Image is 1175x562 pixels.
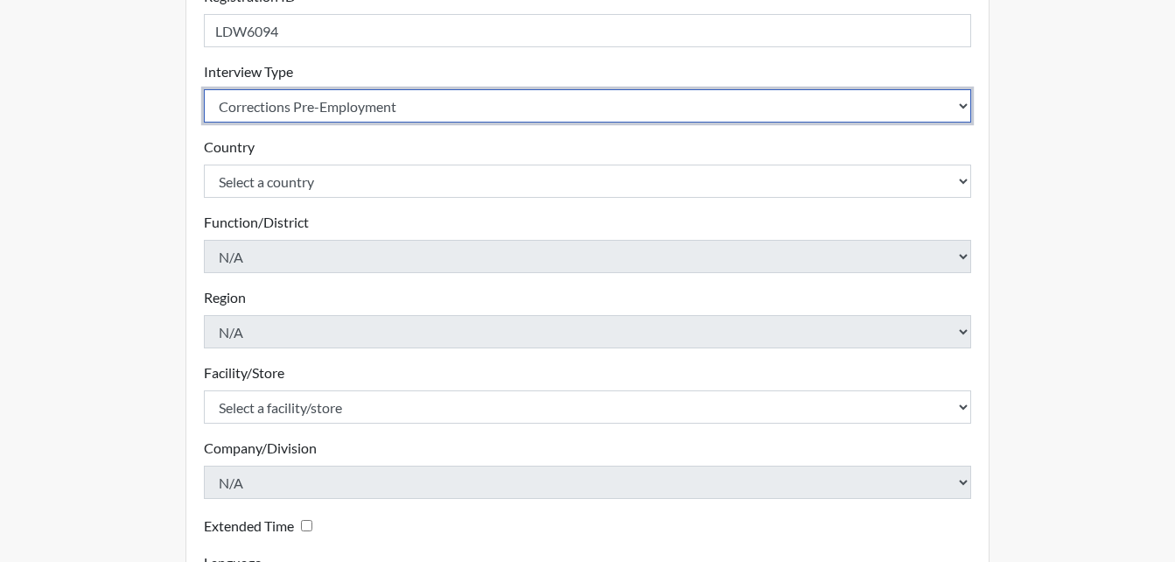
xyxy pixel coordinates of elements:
[204,212,309,233] label: Function/District
[204,513,319,538] div: Checking this box will provide the interviewee with an accomodation of extra time to answer each ...
[204,287,246,308] label: Region
[204,137,255,158] label: Country
[204,14,972,47] input: Insert a Registration ID, which needs to be a unique alphanumeric value for each interviewee
[204,362,284,383] label: Facility/Store
[204,61,293,82] label: Interview Type
[204,438,317,459] label: Company/Division
[204,516,294,537] label: Extended Time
